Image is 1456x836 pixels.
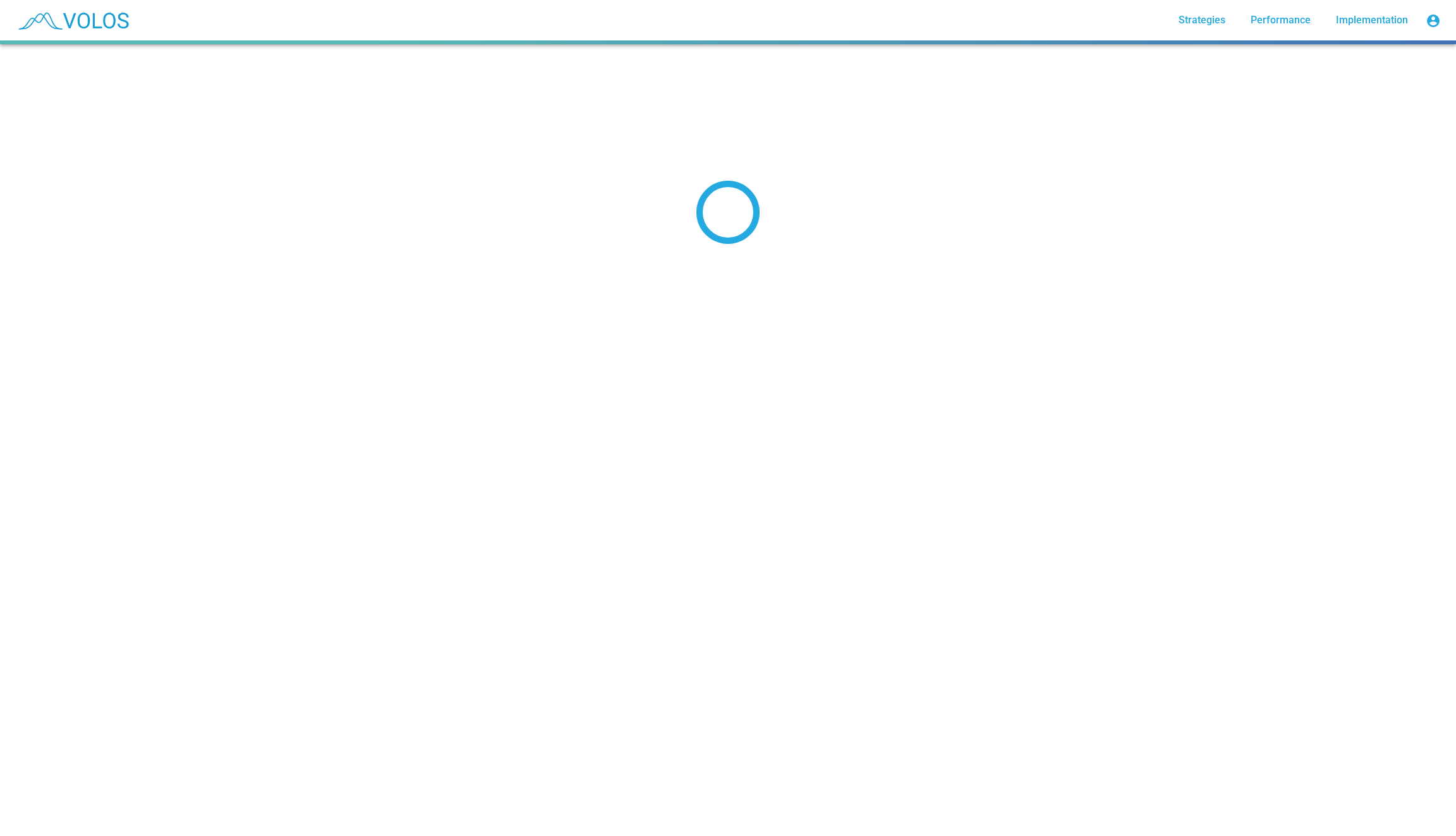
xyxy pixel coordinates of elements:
span: Implementation [1336,14,1408,26]
span: Strategies [1179,14,1225,26]
img: blue_transparent.png [10,4,135,36]
span: Performance [1251,14,1311,26]
a: Strategies [1168,9,1235,32]
a: Implementation [1326,9,1418,32]
a: Performance [1241,9,1321,32]
mat-icon: account_circle [1426,13,1441,28]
